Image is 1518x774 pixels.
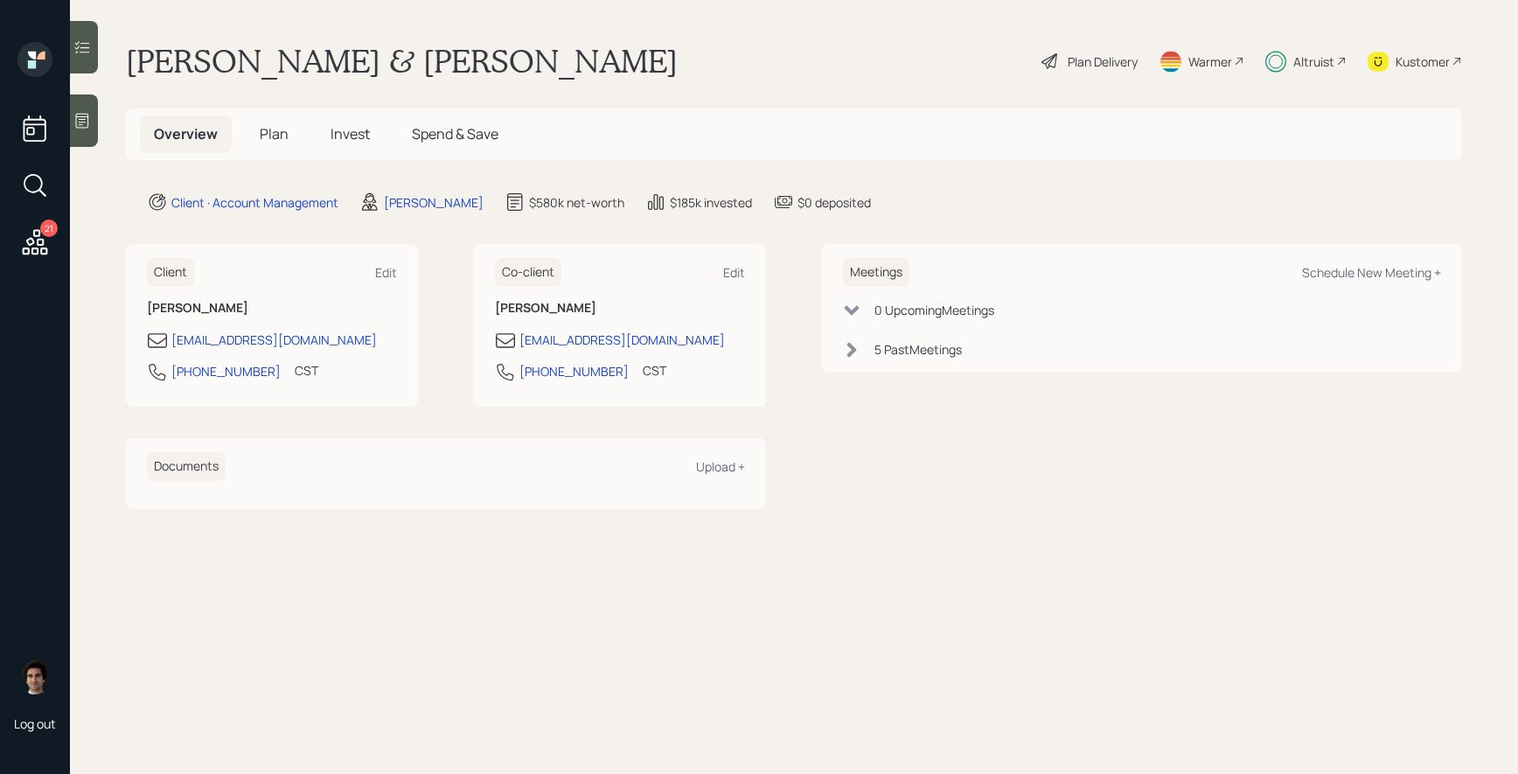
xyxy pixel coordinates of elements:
[40,220,58,237] div: 21
[1068,52,1138,71] div: Plan Delivery
[670,193,752,212] div: $185k invested
[495,301,745,316] h6: [PERSON_NAME]
[843,258,909,287] h6: Meetings
[1396,52,1450,71] div: Kustomer
[17,659,52,694] img: harrison-schaefer-headshot-2.png
[126,42,678,80] h1: [PERSON_NAME] & [PERSON_NAME]
[154,124,218,143] span: Overview
[147,258,194,287] h6: Client
[147,301,397,316] h6: [PERSON_NAME]
[529,193,624,212] div: $580k net-worth
[1293,52,1334,71] div: Altruist
[874,301,994,319] div: 0 Upcoming Meeting s
[171,362,281,380] div: [PHONE_NUMBER]
[643,361,666,380] div: CST
[495,258,561,287] h6: Co-client
[14,715,56,732] div: Log out
[147,452,226,481] h6: Documents
[331,124,370,143] span: Invest
[260,124,289,143] span: Plan
[519,362,629,380] div: [PHONE_NUMBER]
[384,193,484,212] div: [PERSON_NAME]
[412,124,498,143] span: Spend & Save
[295,361,318,380] div: CST
[696,458,745,475] div: Upload +
[797,193,871,212] div: $0 deposited
[171,331,377,349] div: [EMAIL_ADDRESS][DOMAIN_NAME]
[874,340,962,359] div: 5 Past Meeting s
[1188,52,1232,71] div: Warmer
[375,264,397,281] div: Edit
[171,193,338,212] div: Client · Account Management
[519,331,725,349] div: [EMAIL_ADDRESS][DOMAIN_NAME]
[723,264,745,281] div: Edit
[1302,264,1441,281] div: Schedule New Meeting +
